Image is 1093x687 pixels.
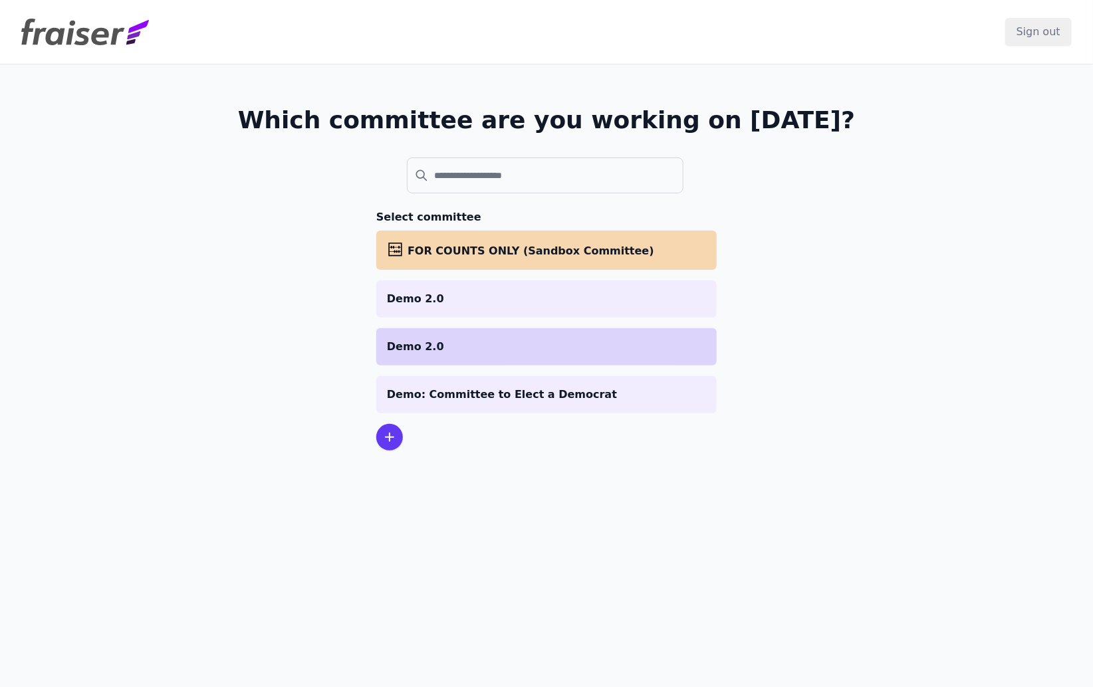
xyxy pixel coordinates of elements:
[238,107,856,134] h1: Which committee are you working on [DATE]?
[387,387,706,403] p: Demo: Committee to Elect a Democrat
[376,328,717,365] a: Demo 2.0
[387,291,706,307] p: Demo 2.0
[376,231,717,270] a: FOR COUNTS ONLY (Sandbox Committee)
[21,19,149,45] img: Fraiser Logo
[408,245,654,257] span: FOR COUNTS ONLY (Sandbox Committee)
[376,376,717,413] a: Demo: Committee to Elect a Democrat
[376,209,717,225] h3: Select committee
[387,339,706,355] p: Demo 2.0
[1005,18,1072,46] input: Sign out
[376,280,717,318] a: Demo 2.0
